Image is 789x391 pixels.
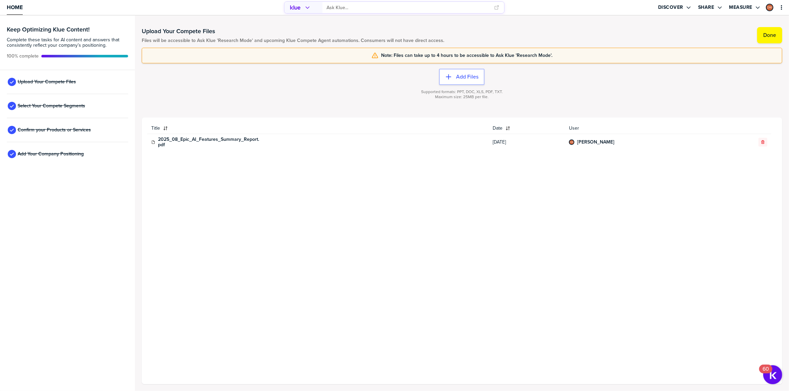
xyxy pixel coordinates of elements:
[7,53,39,59] span: Active
[142,38,444,43] span: Files will be accessible to Ask Klue 'Research Mode' and upcoming Klue Compete Agent automations....
[7,37,128,48] span: Complete these tasks for AI content and answers that consistently reflect your company’s position...
[381,53,552,58] span: Note: Files can take up to 4 hours to be accessible to Ask Klue 'Research Mode'.
[151,126,160,131] span: Title
[18,151,84,157] span: Add Your Company Positioning
[577,139,614,145] a: [PERSON_NAME]
[493,139,561,145] span: [DATE]
[766,4,773,11] div: Daniel Wright
[489,123,565,134] button: Date
[147,123,489,134] button: Title
[729,4,753,10] label: Measure
[757,27,782,43] button: Done
[7,4,23,10] span: Home
[569,126,717,131] span: User
[18,103,85,109] span: Select Your Compete Segments
[439,69,485,85] button: Add Files
[18,127,91,133] span: Confirm your Products or Services
[763,369,769,378] div: 60
[327,2,490,13] input: Ask Klue...
[570,140,574,144] img: 3b79468a4a4e9afdfa9ca0580c2a72e0-sml.png
[421,89,503,94] span: Supported formats: PPT, DOC, XLS, PDF, TXT.
[763,365,782,384] button: Open Resource Center, 60 new notifications
[142,27,444,35] h1: Upload Your Compete Files
[569,139,574,145] div: Daniel Wright
[658,4,683,10] label: Discover
[765,3,774,12] a: Edit Profile
[767,4,773,10] img: 3b79468a4a4e9afdfa9ca0580c2a72e0-sml.png
[435,94,489,100] span: Maximum size: 25MB per file.
[7,26,128,32] h3: Keep Optimizing Klue Content!
[158,137,260,148] a: 2025_08_Epic_AI_Features_Summary_Report.pdf
[698,4,714,10] label: Share
[456,73,478,80] label: Add Files
[18,79,76,85] span: Upload Your Compete Files
[763,32,776,39] label: Done
[493,126,502,131] span: Date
